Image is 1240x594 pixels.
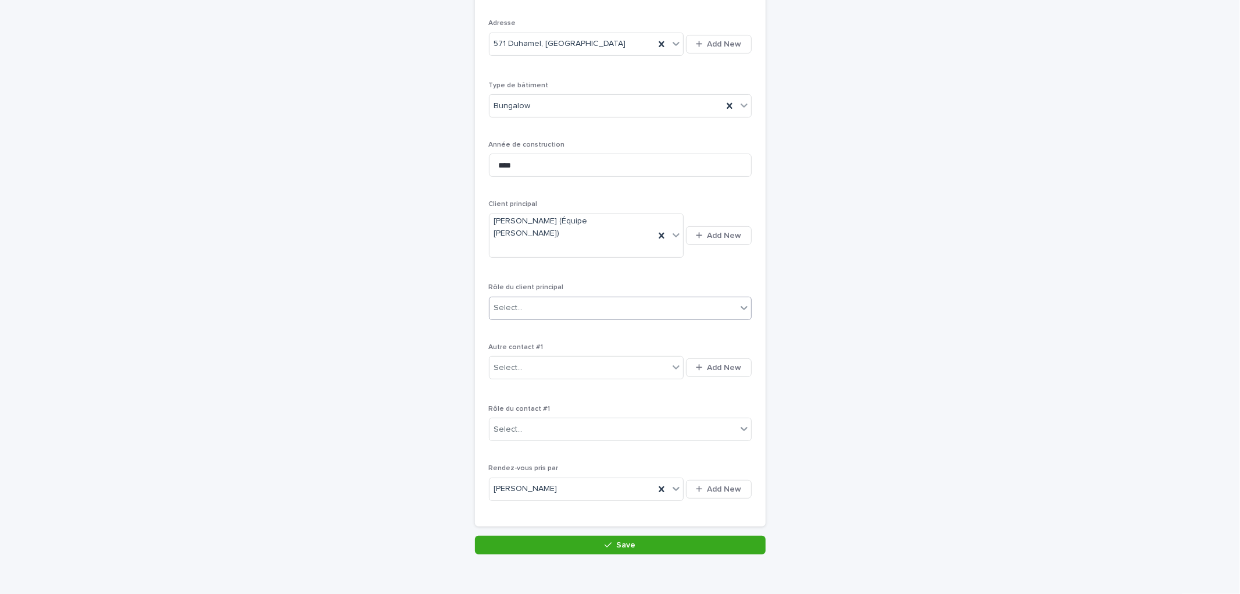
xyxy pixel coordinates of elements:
[494,100,531,112] span: Bungalow
[489,201,538,208] span: Client principal
[489,344,544,351] span: Autre contact #1
[494,215,651,240] span: [PERSON_NAME] (Équipe [PERSON_NAME])
[686,480,751,499] button: Add New
[686,35,751,54] button: Add New
[616,541,635,549] span: Save
[686,358,751,377] button: Add New
[707,364,742,372] span: Add New
[494,302,523,314] div: Select...
[494,362,523,374] div: Select...
[686,226,751,245] button: Add New
[489,406,551,412] span: Rôle du contact #1
[475,536,766,554] button: Save
[489,465,559,472] span: Rendez-vous pris par
[707,485,742,493] span: Add New
[494,483,558,495] span: [PERSON_NAME]
[489,82,549,89] span: Type de bâtiment
[494,38,626,50] span: 571 Duhamel, [GEOGRAPHIC_DATA]
[707,40,742,48] span: Add New
[494,424,523,436] div: Select...
[489,141,565,148] span: Année de construction
[489,284,564,291] span: Rôle du client principal
[489,20,516,27] span: Adresse
[707,232,742,240] span: Add New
